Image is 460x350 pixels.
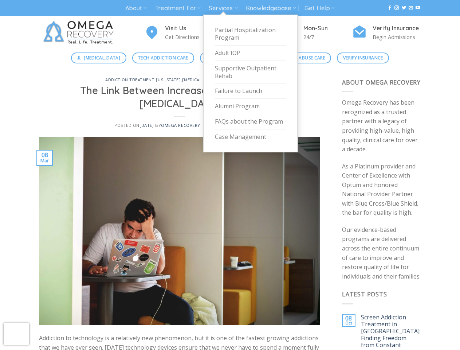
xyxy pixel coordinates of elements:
[165,33,214,41] p: Get Directions
[337,52,389,63] a: Verify Insurance
[215,114,286,129] a: FAQs about the Program
[132,52,194,63] a: Tech Addiction Care
[342,78,421,86] span: About Omega Recovery
[39,16,121,49] img: Omega Recovery
[139,122,154,128] a: [DATE]
[48,78,312,82] h6: , ,
[303,33,352,41] p: 24/7
[215,61,286,84] a: Supportive Outpatient Rehab
[182,77,217,82] a: [MEDICAL_DATA]
[342,162,421,218] p: As a Platinum provider and Center of Excellence with Optum and honored National Provider Partner ...
[138,54,188,61] span: Tech Addiction Care
[4,323,29,345] iframe: reCAPTCHA
[303,24,352,33] h4: Mon-Sun
[39,137,321,325] img: The Link Between Increased Anxiety From Technology Addiction
[402,5,406,11] a: Follow on Twitter
[200,52,260,63] a: Mental Health Care
[48,84,312,110] h1: The Link Between Increased Anxiety From [MEDICAL_DATA]
[161,122,244,128] a: Omega Recovery Treatment Center
[342,290,387,298] span: Latest Posts
[266,52,331,63] a: Substance Abuse Care
[215,129,286,144] a: Case Management
[394,5,399,11] a: Follow on Instagram
[105,77,181,82] a: addiction treatment [US_STATE]
[145,24,214,42] a: Visit Us Get Directions
[215,23,286,46] a: Partial Hospitalization Program
[125,1,147,15] a: About
[246,1,296,15] a: Knowledgebase
[71,52,126,63] a: [MEDICAL_DATA]
[215,46,286,61] a: Adult IOP
[209,1,237,15] a: Services
[343,54,383,61] span: Verify Insurance
[215,83,286,99] a: Failure to Launch
[165,24,214,33] h4: Visit Us
[373,33,421,41] p: Begin Admissions
[84,54,120,61] span: [MEDICAL_DATA]
[155,122,245,128] span: by
[215,99,286,114] a: Alumni Program
[388,5,392,11] a: Follow on Facebook
[342,225,421,281] p: Our evidence-based programs are delivered across the entire continuum of care to improve and rest...
[409,5,413,11] a: Send us an email
[272,54,325,61] span: Substance Abuse Care
[342,98,421,154] p: Omega Recovery has been recognized as a trusted partner with a legacy of providing high-value, hi...
[114,122,154,128] span: Posted on
[304,1,335,15] a: Get Help
[155,1,201,15] a: Treatment For
[373,24,421,33] h4: Verify Insurance
[352,24,421,42] a: Verify Insurance Begin Admissions
[416,5,420,11] a: Follow on YouTube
